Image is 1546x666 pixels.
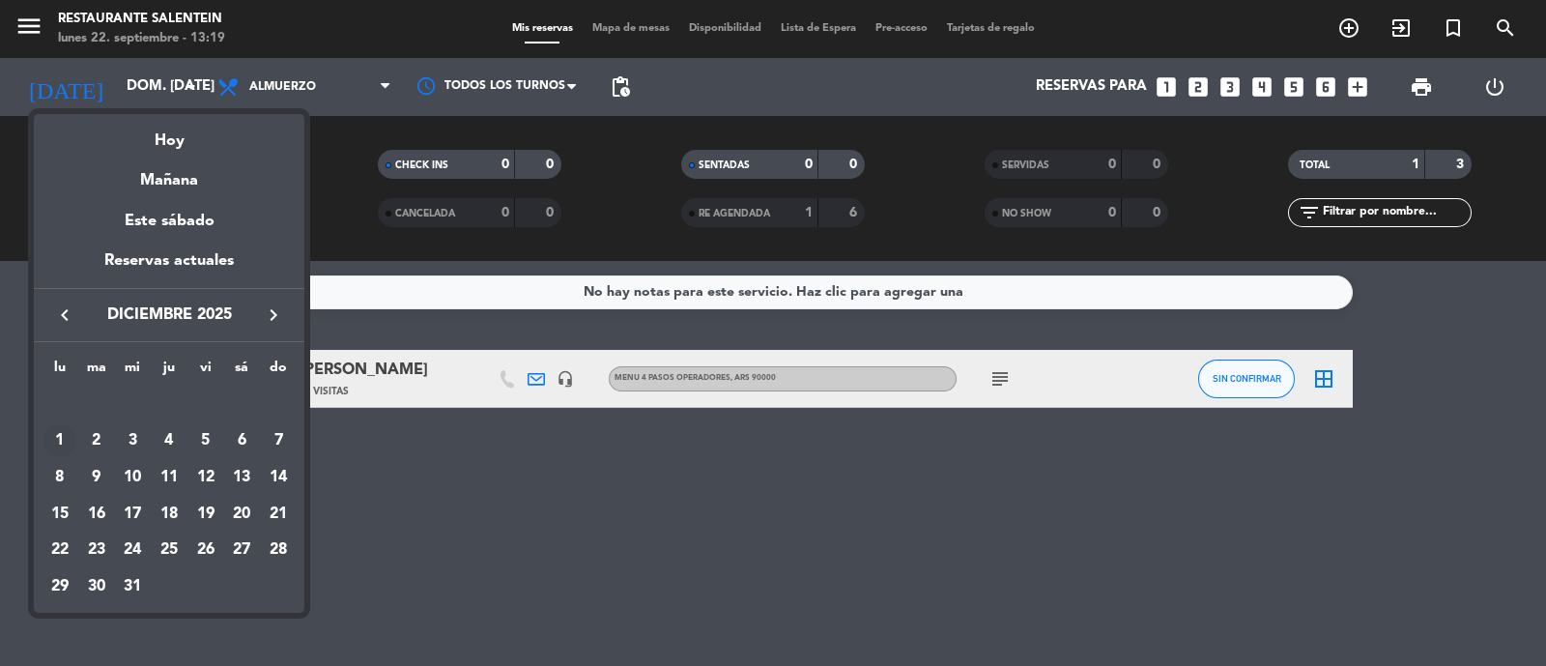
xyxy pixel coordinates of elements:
div: 17 [116,498,149,531]
div: 25 [153,534,186,566]
div: 16 [80,498,113,531]
th: lunes [42,357,78,387]
div: 11 [153,461,186,494]
div: 21 [262,498,295,531]
td: 5 de diciembre de 2025 [187,422,224,459]
td: 15 de diciembre de 2025 [42,496,78,533]
div: 9 [80,461,113,494]
td: 14 de diciembre de 2025 [260,459,297,496]
td: 4 de diciembre de 2025 [151,422,187,459]
th: martes [78,357,115,387]
td: 25 de diciembre de 2025 [151,532,187,568]
td: 28 de diciembre de 2025 [260,532,297,568]
td: 16 de diciembre de 2025 [78,496,115,533]
th: sábado [224,357,261,387]
div: 26 [189,534,222,566]
div: 27 [225,534,258,566]
div: 15 [43,498,76,531]
div: Mañana [34,154,304,193]
td: 22 de diciembre de 2025 [42,532,78,568]
div: 29 [43,570,76,603]
td: 12 de diciembre de 2025 [187,459,224,496]
span: diciembre 2025 [82,303,256,328]
div: 4 [153,424,186,457]
div: 19 [189,498,222,531]
td: 29 de diciembre de 2025 [42,568,78,605]
th: miércoles [114,357,151,387]
div: 12 [189,461,222,494]
div: 8 [43,461,76,494]
div: Hoy [34,114,304,154]
td: 20 de diciembre de 2025 [224,496,261,533]
div: 30 [80,570,113,603]
div: 28 [262,534,295,566]
td: 11 de diciembre de 2025 [151,459,187,496]
div: 31 [116,570,149,603]
div: 5 [189,424,222,457]
th: jueves [151,357,187,387]
td: 9 de diciembre de 2025 [78,459,115,496]
td: 1 de diciembre de 2025 [42,422,78,459]
button: keyboard_arrow_left [47,303,82,328]
td: 30 de diciembre de 2025 [78,568,115,605]
div: 20 [225,498,258,531]
div: 18 [153,498,186,531]
td: 24 de diciembre de 2025 [114,532,151,568]
td: 7 de diciembre de 2025 [260,422,297,459]
td: 13 de diciembre de 2025 [224,459,261,496]
td: 8 de diciembre de 2025 [42,459,78,496]
td: 19 de diciembre de 2025 [187,496,224,533]
th: domingo [260,357,297,387]
td: 2 de diciembre de 2025 [78,422,115,459]
td: 17 de diciembre de 2025 [114,496,151,533]
div: Reservas actuales [34,248,304,288]
div: 3 [116,424,149,457]
div: 2 [80,424,113,457]
td: 26 de diciembre de 2025 [187,532,224,568]
div: 1 [43,424,76,457]
div: 10 [116,461,149,494]
div: 14 [262,461,295,494]
td: 27 de diciembre de 2025 [224,532,261,568]
th: viernes [187,357,224,387]
td: 23 de diciembre de 2025 [78,532,115,568]
td: 6 de diciembre de 2025 [224,422,261,459]
div: 7 [262,424,295,457]
div: 22 [43,534,76,566]
td: 10 de diciembre de 2025 [114,459,151,496]
td: 31 de diciembre de 2025 [114,568,151,605]
div: 13 [225,461,258,494]
i: keyboard_arrow_right [262,304,285,327]
td: 18 de diciembre de 2025 [151,496,187,533]
div: 23 [80,534,113,566]
td: 21 de diciembre de 2025 [260,496,297,533]
td: DIC. [42,387,297,423]
button: keyboard_arrow_right [256,303,291,328]
div: 24 [116,534,149,566]
td: 3 de diciembre de 2025 [114,422,151,459]
div: 6 [225,424,258,457]
div: Este sábado [34,194,304,248]
i: keyboard_arrow_left [53,304,76,327]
